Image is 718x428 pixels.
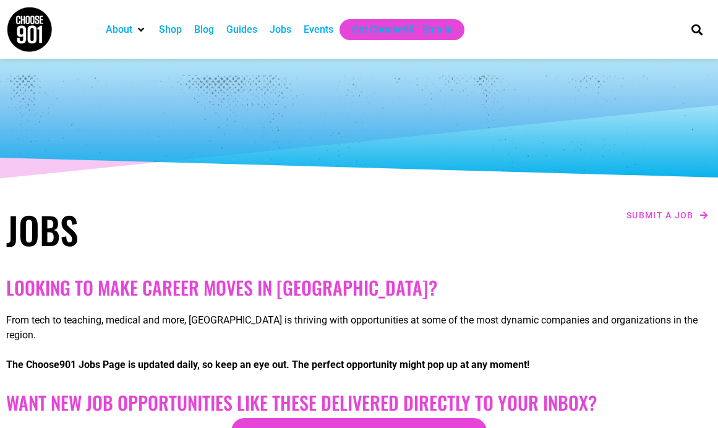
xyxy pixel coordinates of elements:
a: About [106,22,132,37]
div: About [100,19,153,40]
p: From tech to teaching, medical and more, [GEOGRAPHIC_DATA] is thriving with opportunities at some... [6,313,712,343]
a: Get Choose901 Emails [352,22,452,37]
h1: Jobs [6,207,353,252]
a: Submit a job [623,207,712,223]
span: Submit a job [626,211,694,220]
nav: Main nav [100,19,671,40]
a: Events [304,22,333,37]
div: Search [686,19,707,40]
a: Shop [159,22,182,37]
strong: The Choose901 Jobs Page is updated daily, so keep an eye out. The perfect opportunity might pop u... [6,359,529,370]
a: Guides [226,22,257,37]
a: Blog [194,22,214,37]
a: Jobs [270,22,291,37]
h2: Want New Job Opportunities like these Delivered Directly to your Inbox? [6,392,712,414]
h2: Looking to make career moves in [GEOGRAPHIC_DATA]? [6,276,712,299]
